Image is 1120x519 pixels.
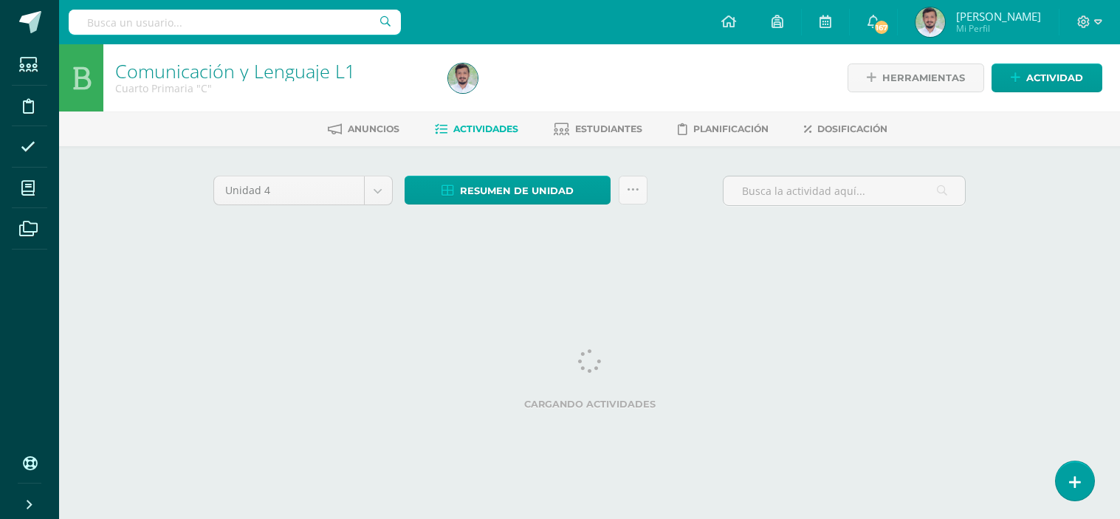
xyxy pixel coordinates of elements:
[992,63,1102,92] a: Actividad
[460,177,574,204] span: Resumen de unidad
[213,399,966,410] label: Cargando actividades
[405,176,611,204] a: Resumen de unidad
[724,176,965,205] input: Busca la actividad aquí...
[956,9,1041,24] span: [PERSON_NAME]
[348,123,399,134] span: Anuncios
[214,176,392,204] a: Unidad 4
[115,81,430,95] div: Cuarto Primaria 'C'
[453,123,518,134] span: Actividades
[817,123,887,134] span: Dosificación
[693,123,769,134] span: Planificación
[882,64,965,92] span: Herramientas
[554,117,642,141] a: Estudiantes
[873,19,890,35] span: 167
[1026,64,1083,92] span: Actividad
[678,117,769,141] a: Planificación
[328,117,399,141] a: Anuncios
[956,22,1041,35] span: Mi Perfil
[115,58,355,83] a: Comunicación y Lenguaje L1
[915,7,945,37] img: c6d976ce9e32bebbd84997966a8f6922.png
[435,117,518,141] a: Actividades
[575,123,642,134] span: Estudiantes
[804,117,887,141] a: Dosificación
[115,61,430,81] h1: Comunicación y Lenguaje L1
[848,63,984,92] a: Herramientas
[69,10,401,35] input: Busca un usuario...
[225,176,353,204] span: Unidad 4
[448,63,478,93] img: c6d976ce9e32bebbd84997966a8f6922.png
